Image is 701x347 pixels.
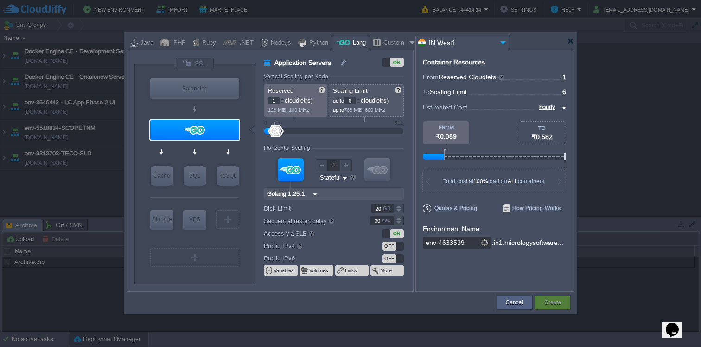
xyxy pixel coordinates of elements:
[436,133,457,140] span: ₹0.089
[268,87,293,94] span: Reserved
[423,204,477,212] span: Quotas & Pricing
[264,145,312,151] div: Horizontal Scaling
[345,267,358,274] button: Links
[171,36,186,50] div: PHP
[423,225,479,232] label: Environment Name
[390,58,404,67] div: ON
[544,298,561,307] button: Create
[562,88,566,96] span: 6
[264,73,331,80] div: Vertical Scaling per Node
[268,107,309,113] span: 128 MiB, 100 MHz
[183,210,206,229] div: VPS
[150,120,239,140] div: Application Servers
[519,125,565,131] div: TO
[268,95,324,104] p: cloudlet(s)
[350,36,366,50] div: Lang
[237,36,254,50] div: .NET
[333,98,344,103] span: up to
[381,36,408,50] div: Custom
[268,36,291,50] div: Node.js
[423,102,467,112] span: Estimated Cost
[532,133,553,141] span: ₹0.582
[184,166,206,186] div: SQL
[395,120,403,126] div: 512
[264,204,358,213] label: Disk Limit
[382,254,396,263] div: OFF
[216,210,239,229] div: Create New Layer
[423,88,430,96] span: To
[439,73,505,81] span: Reserved Cloudlets
[333,95,401,104] p: cloudlet(s)
[506,298,523,307] button: Cancel
[382,216,392,225] div: sec
[199,36,216,50] div: Ruby
[306,36,328,50] div: Python
[430,88,467,96] span: Scaling Limit
[333,107,344,113] span: up to
[423,125,469,130] div: FROM
[184,166,206,186] div: SQL Databases
[382,242,396,251] div: OFF
[150,248,239,267] div: Create New Layer
[138,36,153,50] div: Java
[217,166,239,186] div: NoSQL Databases
[150,78,239,99] div: Load Balancer
[150,210,173,230] div: Storage Containers
[264,228,358,238] label: Access via SLB
[264,241,358,251] label: Public IPv4
[264,216,358,226] label: Sequential restart delay
[662,310,692,338] iframe: chat widget
[503,204,561,212] span: How Pricing Works
[264,253,358,263] label: Public IPv6
[383,204,392,213] div: GB
[183,210,206,230] div: Elastic VPS
[333,87,368,94] span: Scaling Limit
[562,73,566,81] span: 1
[423,59,485,66] div: Container Resources
[344,107,385,113] span: 768 MiB, 600 MHz
[150,78,239,99] div: Balancing
[309,267,329,274] button: Volumes
[151,166,173,186] div: Cache
[390,229,404,238] div: ON
[492,237,563,249] div: .in1.micrologysoftwares.in
[380,267,393,274] button: More
[274,267,295,274] button: Variables
[150,210,173,229] div: Storage
[423,73,439,81] span: From
[264,120,267,126] div: 0
[217,166,239,186] div: NoSQL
